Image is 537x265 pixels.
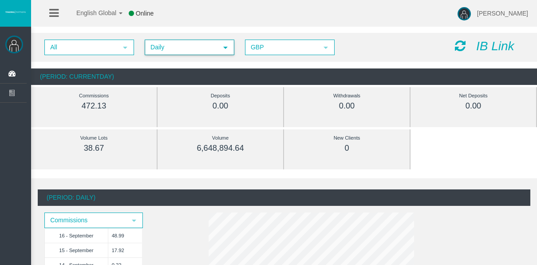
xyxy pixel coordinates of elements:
[45,40,117,54] span: All
[178,133,263,143] div: Volume
[136,10,154,17] span: Online
[178,101,263,111] div: 0.00
[304,133,390,143] div: New Clients
[51,101,137,111] div: 472.13
[51,133,137,143] div: Volume Lots
[65,9,116,16] span: English Global
[476,39,514,53] i: IB Link
[38,189,530,206] div: (Period: Daily)
[45,228,108,243] td: 16 - September
[304,101,390,111] div: 0.00
[430,91,516,101] div: Net Deposits
[304,91,390,101] div: Withdrawals
[322,44,329,51] span: select
[130,217,138,224] span: select
[304,143,390,153] div: 0
[108,243,142,257] td: 17.92
[146,40,217,54] span: Daily
[122,44,129,51] span: select
[178,143,263,153] div: 6,648,894.64
[246,40,318,54] span: GBP
[477,10,528,17] span: [PERSON_NAME]
[51,91,137,101] div: Commissions
[108,228,142,243] td: 48.99
[222,44,229,51] span: select
[178,91,263,101] div: Deposits
[31,68,537,85] div: (Period: CurrentDay)
[458,7,471,20] img: user-image
[45,213,126,227] span: Commissions
[430,101,516,111] div: 0.00
[45,243,108,257] td: 15 - September
[4,10,27,14] img: logo.svg
[51,143,137,153] div: 38.67
[455,40,466,52] i: Reload Dashboard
